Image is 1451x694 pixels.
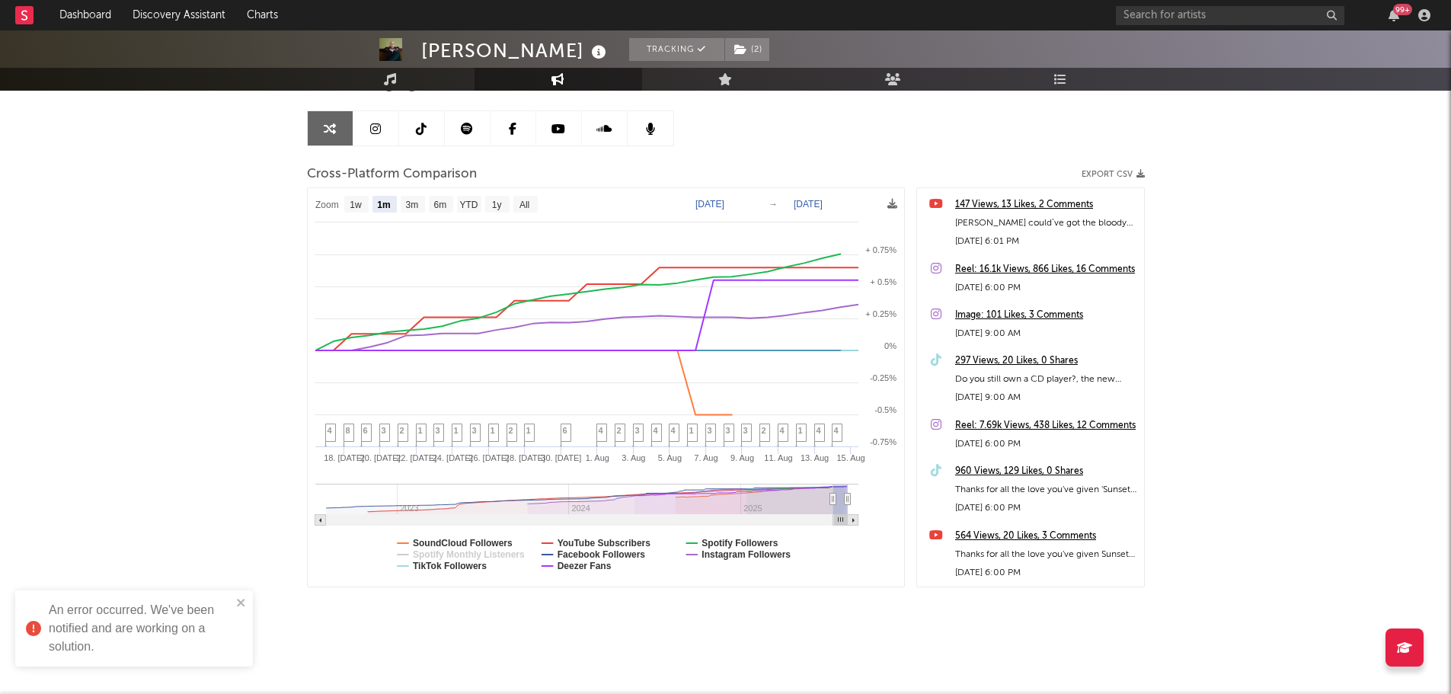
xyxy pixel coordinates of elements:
[509,426,513,435] span: 2
[865,309,896,318] text: + 0.25%
[955,564,1136,582] div: [DATE] 6:00 PM
[1393,4,1412,15] div: 99 +
[955,462,1136,481] a: 960 Views, 129 Likes, 0 Shares
[955,306,1136,325] a: Image: 101 Likes, 3 Comments
[955,232,1136,251] div: [DATE] 6:01 PM
[557,561,611,571] text: Deezer Fans
[955,545,1136,564] div: Thanks for all the love you've given Sunset Psalm, this is my love affair with Queensland #qld #coxy
[955,261,1136,279] a: Reel: 16.1k Views, 866 Likes, 16 Comments
[702,549,791,560] text: Instagram Followers
[1389,9,1399,21] button: 99+
[769,199,778,209] text: →
[472,426,477,435] span: 3
[382,426,386,435] span: 3
[955,389,1136,407] div: [DATE] 9:00 AM
[955,481,1136,499] div: Thanks for all the love you've given 'Sunset Psalm', this is for my love affair with Queensland. ...
[870,437,896,446] text: -0.75%
[629,38,724,61] button: Tracking
[454,426,459,435] span: 1
[360,453,400,462] text: 20. [DATE]
[724,38,770,61] span: ( 2 )
[694,453,718,462] text: 7. Aug
[870,373,896,382] text: -0.25%
[432,453,472,462] text: 24. [DATE]
[780,426,785,435] span: 4
[377,200,390,210] text: 1m
[363,426,368,435] span: 6
[418,426,423,435] span: 1
[794,199,823,209] text: [DATE]
[307,73,480,91] span: Artist Engagement
[798,426,803,435] span: 1
[557,538,650,548] text: YouTube Subscribers
[585,453,609,462] text: 1. Aug
[708,426,712,435] span: 3
[599,426,603,435] span: 4
[491,200,501,210] text: 1y
[874,405,896,414] text: -0.5%
[49,601,232,656] div: An error occurred. We've been notified and are working on a solution.
[563,426,567,435] span: 6
[468,453,509,462] text: 26. [DATE]
[433,200,446,210] text: 6m
[955,499,1136,517] div: [DATE] 6:00 PM
[865,245,896,254] text: + 0.75%
[870,277,896,286] text: + 0.5%
[689,426,694,435] span: 1
[654,426,658,435] span: 4
[762,426,766,435] span: 2
[702,538,778,548] text: Spotify Followers
[834,426,839,435] span: 4
[346,426,350,435] span: 8
[541,453,581,462] text: 30. [DATE]
[955,352,1136,370] div: 297 Views, 20 Likes, 0 Shares
[730,453,753,462] text: 9. Aug
[955,279,1136,297] div: [DATE] 6:00 PM
[324,453,364,462] text: 18. [DATE]
[657,453,681,462] text: 5. Aug
[1116,6,1344,25] input: Search for artists
[350,200,362,210] text: 1w
[817,426,821,435] span: 4
[519,200,529,210] text: All
[743,426,748,435] span: 3
[1082,170,1145,179] button: Export CSV
[436,426,440,435] span: 3
[396,453,436,462] text: 22. [DATE]
[955,435,1136,453] div: [DATE] 6:00 PM
[635,426,640,435] span: 3
[725,38,769,61] button: (2)
[526,426,531,435] span: 1
[307,165,477,184] span: Cross-Platform Comparison
[504,453,545,462] text: 28. [DATE]
[421,38,610,63] div: [PERSON_NAME]
[955,196,1136,214] a: 147 Views, 13 Likes, 2 Comments
[459,200,478,210] text: YTD
[836,453,865,462] text: 15. Aug
[413,549,525,560] text: Spotify Monthly Listeners
[491,426,495,435] span: 1
[955,214,1136,232] div: [PERSON_NAME] could’ve got the bloody gate for me though #bradcox #countrymusic #countryartist #f...
[955,370,1136,389] div: Do you still own a CD player?, the new album’s ready to spin, pre-order the CD now and be the fir...
[405,200,418,210] text: 3m
[695,199,724,209] text: [DATE]
[617,426,622,435] span: 2
[800,453,828,462] text: 13. Aug
[236,596,247,611] button: close
[622,453,645,462] text: 3. Aug
[400,426,404,435] span: 2
[413,538,513,548] text: SoundCloud Followers
[955,325,1136,343] div: [DATE] 9:00 AM
[315,200,339,210] text: Zoom
[955,527,1136,545] a: 564 Views, 20 Likes, 3 Comments
[955,417,1136,435] div: Reel: 7.69k Views, 438 Likes, 12 Comments
[413,561,487,571] text: TikTok Followers
[764,453,792,462] text: 11. Aug
[671,426,676,435] span: 4
[328,426,332,435] span: 4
